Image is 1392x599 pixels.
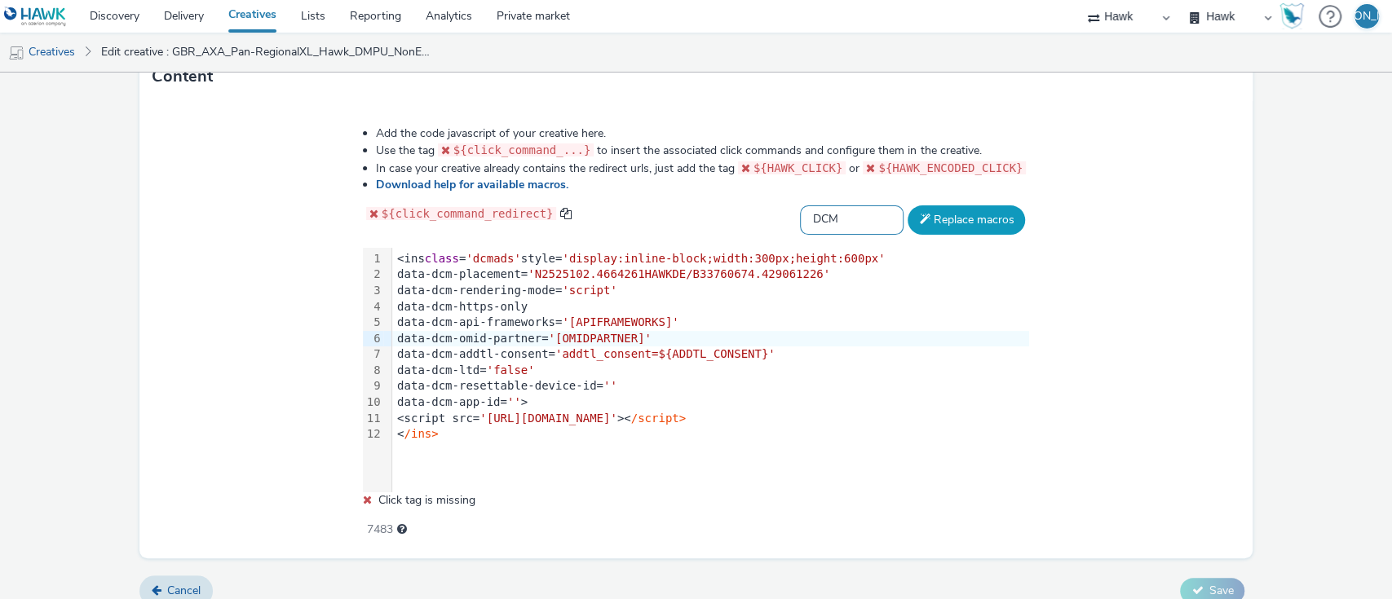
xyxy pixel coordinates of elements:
[562,252,885,265] span: 'display:inline-block;width:300px;height:600px'
[1209,583,1233,598] span: Save
[466,252,520,265] span: 'dcmads'
[392,315,1029,331] div: data-dcm-api-frameworks=
[392,378,1029,394] div: data-dcm-resettable-device-id=
[878,161,1023,174] span: ${HAWK_ENCODED_CLICK}
[753,161,843,174] span: ${HAWK_CLICK}
[363,378,383,394] div: 9
[93,33,441,72] a: Edit creative : GBR_AXA_Pan-RegionalXL_Hawk_DMPU_NonExp_Static_300x600_Risk_DE - [PERSON_NAME]-We...
[507,395,521,408] span: ''
[378,492,475,508] span: Click tag is missing
[4,7,67,27] img: undefined Logo
[1279,3,1310,29] a: Hawk Academy
[363,411,383,427] div: 11
[376,177,575,192] a: Download help for available macros.
[1279,3,1304,29] img: Hawk Academy
[603,379,617,392] span: ''
[392,363,1029,379] div: data-dcm-ltd=
[363,266,383,283] div: 2
[363,394,383,411] div: 10
[548,332,651,345] span: '[OMIDPARTNER]'
[392,426,1029,443] div: <
[392,251,1029,267] div: <ins = style=
[152,64,213,89] h3: Content
[8,45,24,61] img: mobile
[397,522,407,538] div: Maximum recommended length: 3000 characters.
[453,143,591,156] span: ${click_command_...}
[392,411,1029,427] div: <script src= ><
[363,283,383,299] div: 3
[363,251,383,267] div: 1
[631,412,686,425] span: /script>
[367,522,393,538] span: 7483
[363,315,383,331] div: 5
[167,583,201,598] span: Cancel
[376,160,1030,177] li: In case your creative already contains the redirect urls, just add the tag or
[363,331,383,347] div: 6
[382,207,554,220] span: ${click_command_redirect}
[908,205,1025,235] button: Replace macros
[559,208,571,219] span: copy to clipboard
[376,142,1030,159] li: Use the tag to insert the associated click commands and configure them in the creative.
[392,394,1029,411] div: data-dcm-app-id= >
[392,283,1029,299] div: data-dcm-rendering-mode=
[376,126,1030,142] li: Add the code javascript of your creative here.
[363,426,383,443] div: 12
[363,346,383,363] div: 7
[425,252,459,265] span: class
[392,346,1029,363] div: data-dcm-addtl-consent=
[528,267,830,280] span: 'N2525102.4664261HAWKDE/B33760674.429061226'
[392,266,1029,283] div: data-dcm-placement=
[404,427,438,440] span: /ins>
[392,299,1029,315] div: data-dcm-https-only
[487,363,535,377] span: 'false'
[392,331,1029,347] div: data-dcm-omid-partner=
[555,347,776,360] span: 'addtl_consent=${ADDTL_CONSENT}'
[363,363,383,379] div: 8
[562,284,616,297] span: 'script'
[479,412,617,425] span: '[URL][DOMAIN_NAME]'
[363,299,383,315] div: 4
[562,315,678,328] span: '[APIFRAMEWORKS]'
